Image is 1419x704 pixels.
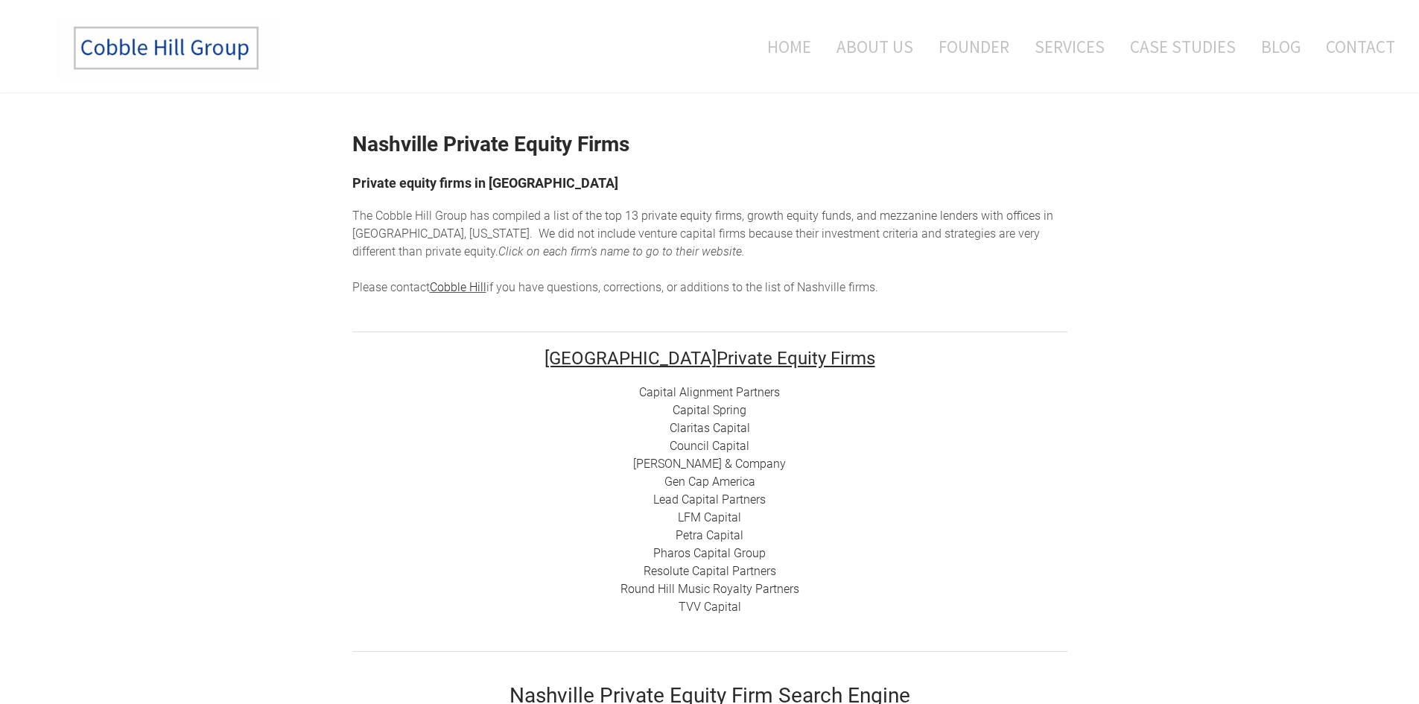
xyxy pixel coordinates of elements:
[545,348,717,369] font: [GEOGRAPHIC_DATA]
[927,16,1020,77] a: Founder
[670,439,749,453] a: Council Capital
[1119,16,1247,77] a: Case Studies
[673,403,746,417] a: Capital Spring
[644,564,776,578] a: Resolute Capital Partners
[352,209,589,223] span: The Cobble Hill Group has compiled a list of t
[678,510,741,524] a: LFM Capital
[679,600,741,614] a: TVV Capital
[352,132,629,156] strong: Nashville Private Equity Firms
[664,475,755,489] a: Gen Cap America
[1315,16,1395,77] a: Contact
[825,16,924,77] a: About Us
[620,582,799,596] a: Round Hill Music Royalty Partners
[1250,16,1312,77] a: Blog
[352,175,618,191] font: Private equity firms in [GEOGRAPHIC_DATA]
[1023,16,1116,77] a: Services
[745,16,822,77] a: Home
[57,16,280,81] img: The Cobble Hill Group LLC
[653,546,766,560] a: Pharos Capital Group
[430,280,486,294] a: Cobble Hill
[545,348,875,369] font: Private Equity Firms
[352,226,1040,259] span: enture capital firms because their investment criteria and strategies are very different than pri...
[352,207,1067,296] div: he top 13 private equity firms, growth equity funds, and mezzanine lenders with offices in [GEOGR...
[653,492,766,507] a: Lead Capital Partners
[639,385,780,399] a: Capital Alignment Partners
[633,457,786,471] a: [PERSON_NAME] & Company
[676,528,743,542] a: Petra Capital
[498,244,745,259] em: Click on each firm's name to go to their website. ​
[352,280,878,294] span: Please contact if you have questions, corrections, or additions to the list of Nashville firms.
[670,421,750,435] a: Claritas Capital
